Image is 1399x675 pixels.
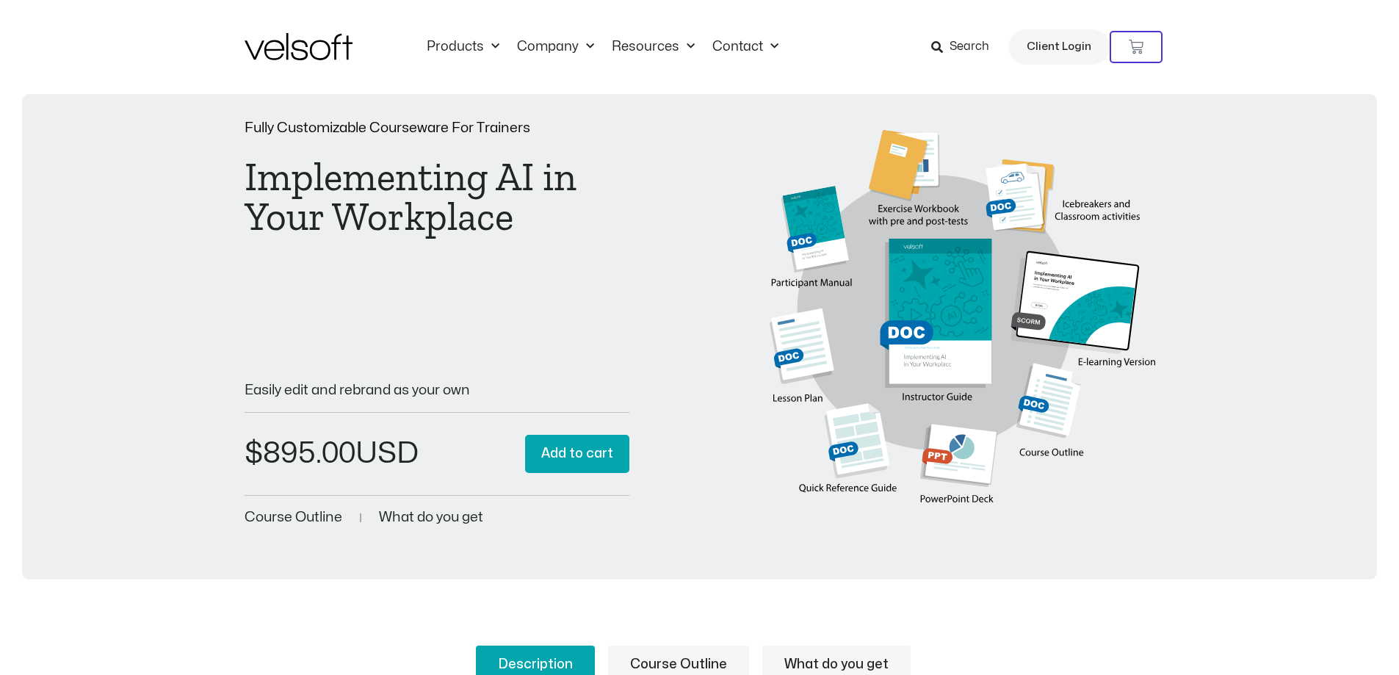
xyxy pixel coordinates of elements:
a: ResourcesMenu Toggle [603,39,704,55]
img: Velsoft Training Materials [245,33,353,60]
span: Client Login [1027,37,1091,57]
a: Search [931,35,999,59]
a: CompanyMenu Toggle [508,39,603,55]
iframe: chat widget [1212,643,1392,675]
span: Search [950,37,989,57]
bdi: 895.00 [245,439,355,468]
button: Add to cart [525,435,629,474]
span: $ [245,439,263,468]
p: Fully Customizable Courseware For Trainers [245,121,630,135]
img: Second Product Image [770,130,1155,520]
p: Easily edit and rebrand as your own [245,383,630,397]
a: Course Outline [245,510,342,524]
a: Client Login [1008,29,1110,65]
a: What do you get [379,510,483,524]
nav: Menu [418,39,787,55]
a: ProductsMenu Toggle [418,39,508,55]
h1: Implementing AI in Your Workplace [245,157,630,237]
a: ContactMenu Toggle [704,39,787,55]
